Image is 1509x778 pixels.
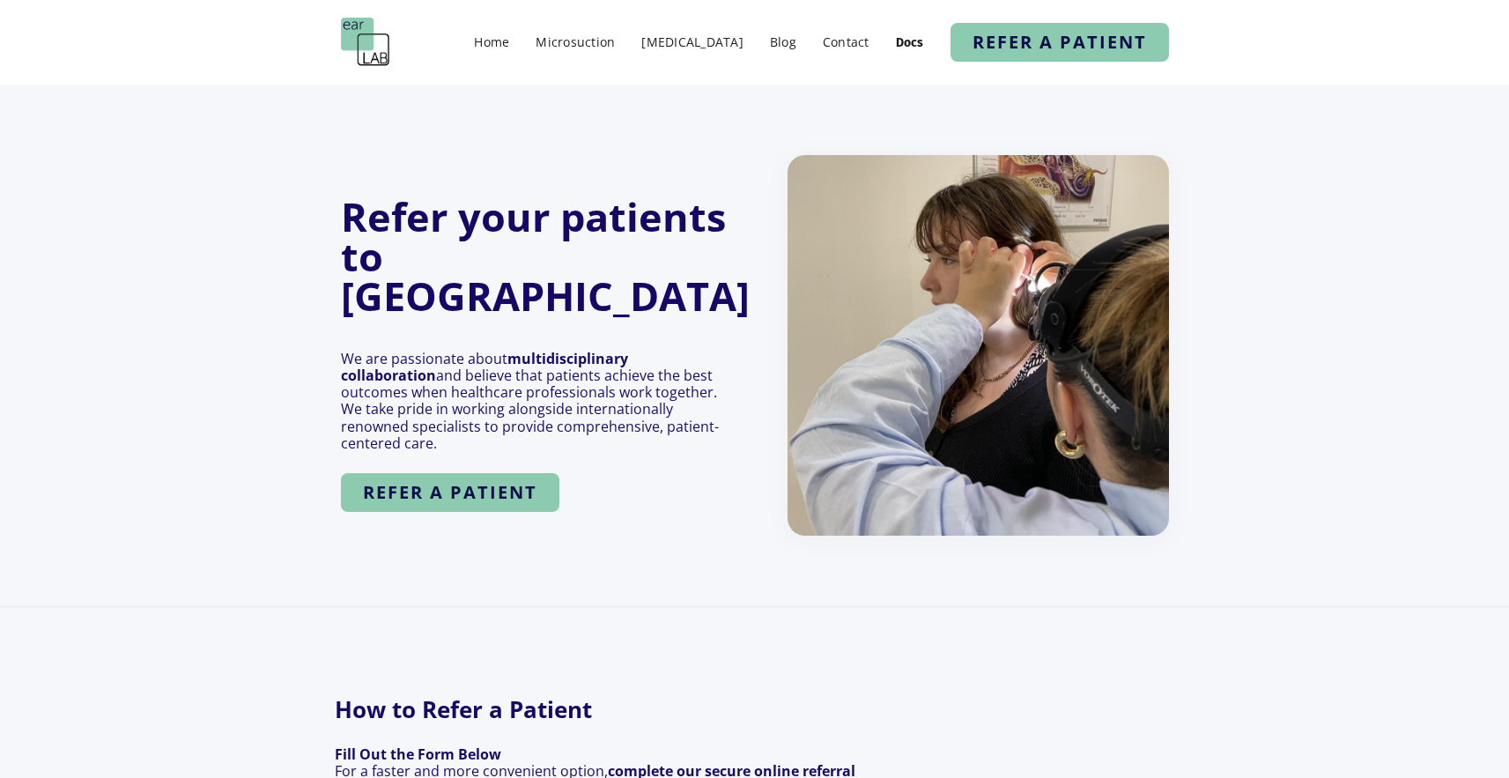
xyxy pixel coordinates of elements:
[887,31,933,55] a: Docs
[632,29,752,55] a: [MEDICAL_DATA]
[465,29,518,55] a: Home
[335,695,851,725] strong: How to Refer a Patient
[341,351,721,452] p: We are passionate about and believe that patients achieve the best outcomes when healthcare profe...
[335,745,501,764] strong: Fill Out the Form Below
[341,473,559,512] a: refer a patient
[973,30,1147,54] strong: refer a patient
[761,29,805,55] a: Blog
[814,29,878,55] a: Contact
[951,23,1169,62] a: refer a patient
[341,196,750,315] h1: Refer your patients to [GEOGRAPHIC_DATA]
[363,480,537,504] strong: refer a patient
[527,29,624,55] a: Microsuction
[341,349,628,385] strong: multidisciplinary collaboration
